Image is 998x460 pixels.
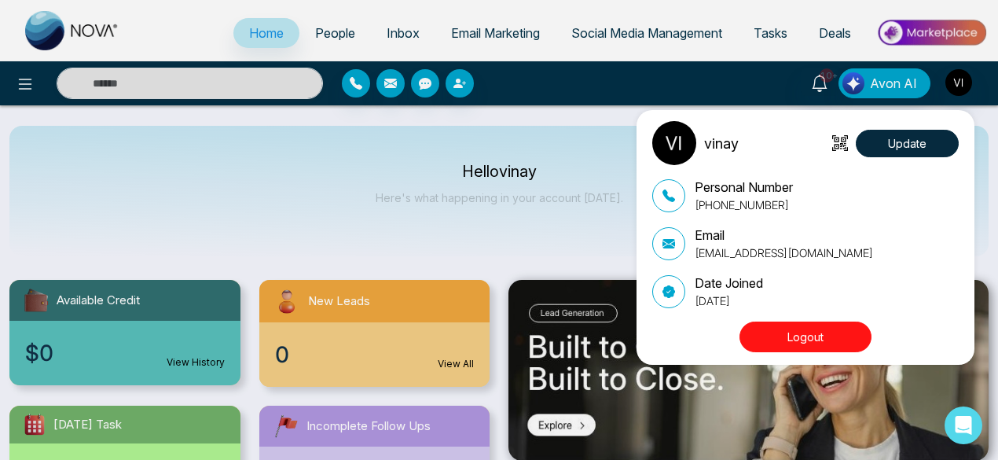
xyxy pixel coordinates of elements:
[695,293,763,309] p: [DATE]
[739,322,871,352] button: Logout
[695,274,763,293] p: Date Joined
[695,226,873,245] p: Email
[704,133,739,154] p: vinay
[695,245,873,261] p: [EMAIL_ADDRESS][DOMAIN_NAME]
[695,178,793,197] p: Personal Number
[856,130,959,157] button: Update
[695,197,793,213] p: [PHONE_NUMBER]
[945,407,982,444] div: Open Intercom Messenger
